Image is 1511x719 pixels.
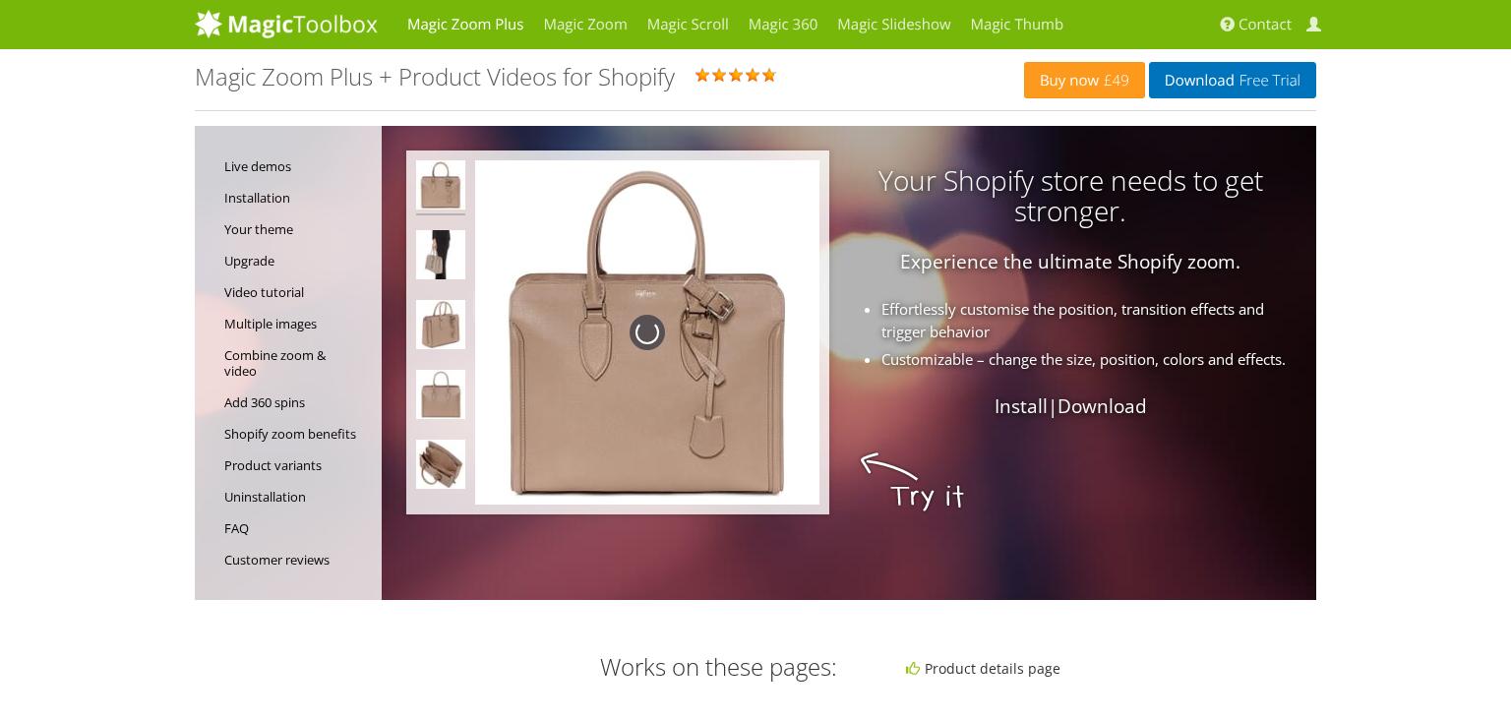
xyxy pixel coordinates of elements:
a: Combine zoom & video [224,339,372,387]
a: Live demos [224,150,372,182]
a: Download [1058,393,1147,419]
a: Your theme [224,213,372,245]
a: Product variants [224,449,372,481]
a: Multiple images [224,308,372,339]
li: Customizable – change the size, position, colors and effects. [439,348,1295,371]
span: £49 [1099,73,1129,89]
a: Uninstallation [224,481,372,512]
a: Video tutorial [224,276,372,308]
a: Install [995,393,1048,419]
a: Installation [224,182,372,213]
a: Customer reviews [224,544,372,575]
h3: Your Shopify store needs to get stronger. [382,165,1277,226]
a: DownloadFree Trial [1149,62,1316,98]
p: Experience the ultimate Shopify zoom. [382,251,1277,273]
p: | [382,395,1277,418]
h1: Magic Zoom Plus + Product Videos for Shopify [195,64,675,90]
a: Upgrade [224,245,372,276]
a: Buy now£49 [1024,62,1145,98]
a: Add 360 spins [224,387,372,418]
a: FAQ [224,512,372,544]
span: Free Trial [1235,73,1300,89]
h3: Works on these pages: [387,654,837,680]
li: Product details page [906,657,1313,680]
a: Shopify zoom benefits [224,418,372,449]
li: Effortlessly customise the position, transition effects and trigger behavior [439,298,1295,343]
img: MagicToolbox.com - Image tools for your website [195,9,378,38]
span: Contact [1239,15,1292,34]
